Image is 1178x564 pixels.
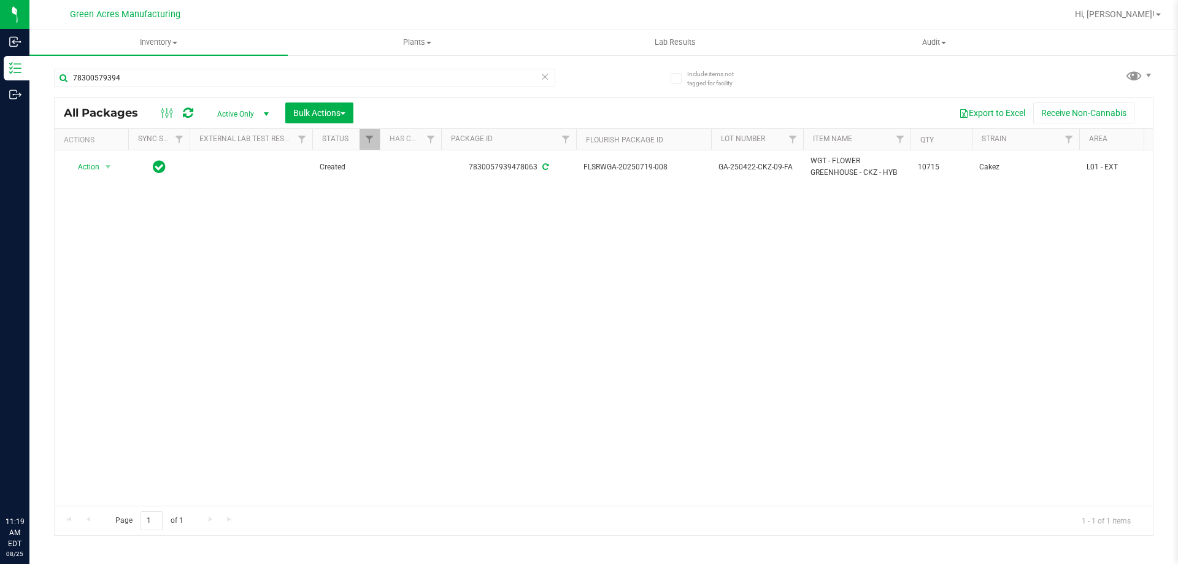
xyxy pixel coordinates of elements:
[6,516,24,549] p: 11:19 AM EDT
[6,549,24,558] p: 08/25
[320,161,372,173] span: Created
[67,158,100,176] span: Action
[546,29,804,55] a: Lab Results
[451,134,493,143] a: Package ID
[421,129,441,150] a: Filter
[810,155,903,179] span: WGT - FLOWER GREENHOUSE - CKZ - HYB
[979,161,1072,173] span: Cakez
[541,163,549,171] span: Sync from Compliance System
[141,511,163,530] input: 1
[360,129,380,150] a: Filter
[1072,511,1141,530] span: 1 - 1 of 1 items
[721,134,765,143] a: Lot Number
[951,102,1033,123] button: Export to Excel
[918,161,964,173] span: 10715
[982,134,1007,143] a: Strain
[54,69,555,87] input: Search Package ID, Item Name, SKU, Lot or Part Number...
[541,69,549,85] span: Clear
[322,134,348,143] a: Status
[920,136,934,144] a: Qty
[12,466,49,503] iframe: Resource center
[718,161,796,173] span: GA-250422-CKZ-09-FA
[783,129,803,150] a: Filter
[638,37,712,48] span: Lab Results
[70,9,180,20] span: Green Acres Manufacturing
[9,36,21,48] inline-svg: Inbound
[105,511,193,530] span: Page of 1
[380,129,441,150] th: Has COA
[806,37,1063,48] span: Audit
[64,136,123,144] div: Actions
[64,106,150,120] span: All Packages
[9,88,21,101] inline-svg: Outbound
[169,129,190,150] a: Filter
[1075,9,1155,19] span: Hi, [PERSON_NAME]!
[1087,161,1164,173] span: L01 - EXT
[890,129,910,150] a: Filter
[805,29,1063,55] a: Audit
[1089,134,1107,143] a: Area
[29,37,288,48] span: Inventory
[101,158,116,176] span: select
[583,161,704,173] span: FLSRWGA-20250719-008
[29,29,288,55] a: Inventory
[138,134,185,143] a: Sync Status
[288,29,546,55] a: Plants
[153,158,166,176] span: In Sync
[556,129,576,150] a: Filter
[292,129,312,150] a: Filter
[285,102,353,123] button: Bulk Actions
[199,134,296,143] a: External Lab Test Result
[687,69,749,88] span: Include items not tagged for facility
[813,134,852,143] a: Item Name
[1033,102,1134,123] button: Receive Non-Cannabis
[439,161,578,173] div: 7830057939478063
[9,62,21,74] inline-svg: Inventory
[586,136,663,144] a: Flourish Package ID
[293,108,345,118] span: Bulk Actions
[1059,129,1079,150] a: Filter
[288,37,545,48] span: Plants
